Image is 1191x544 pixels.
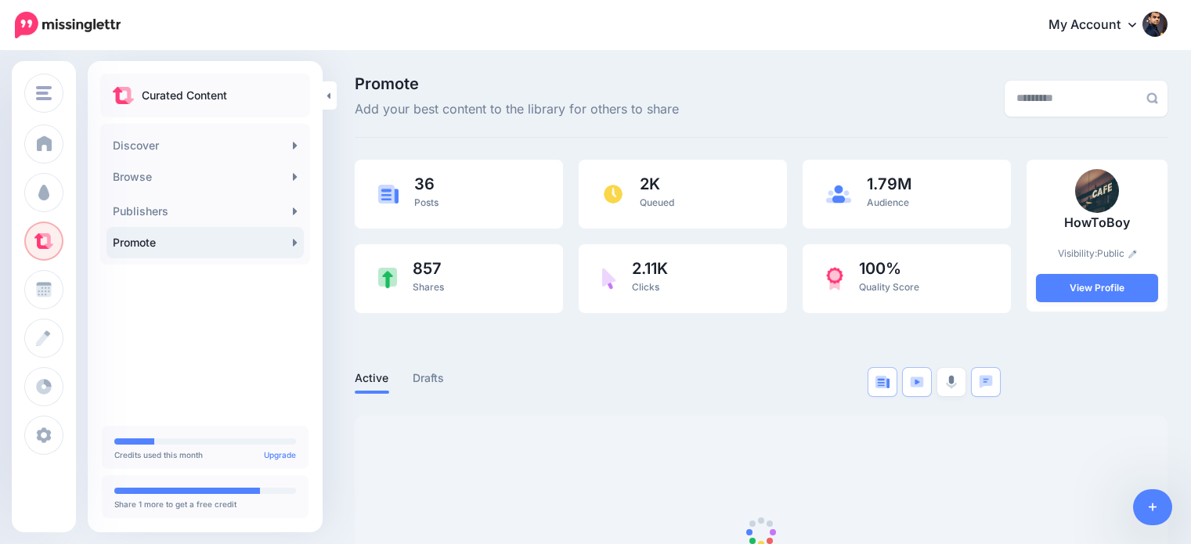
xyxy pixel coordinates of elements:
[946,375,957,389] img: microphone-grey.png
[36,86,52,100] img: menu.png
[826,185,851,204] img: users-blue.png
[1128,250,1137,258] img: pencil.png
[414,196,439,208] span: Posts
[1036,274,1158,302] a: View Profile
[640,196,674,208] span: Queued
[1097,247,1137,259] a: Public
[106,161,304,193] a: Browse
[413,281,444,293] span: Shares
[875,376,890,388] img: article-blue.png
[355,99,679,120] span: Add your best content to the library for others to share
[378,185,399,203] img: article-blue.png
[414,176,439,192] span: 36
[602,183,624,205] img: clock.png
[106,196,304,227] a: Publishers
[413,369,445,387] a: Drafts
[640,176,674,192] span: 2K
[106,130,304,161] a: Discover
[1036,246,1158,261] p: Visibility:
[1146,92,1158,104] img: search-grey-6.png
[1075,169,1119,213] img: E79QJFDZSDFOS6II9M8TC5ZOCPIECS8G_thumb.jpg
[113,87,134,104] img: curate.png
[910,376,924,387] img: video-blue.png
[859,281,919,293] span: Quality Score
[867,176,911,192] span: 1.79M
[632,261,668,276] span: 2.11K
[826,267,843,290] img: prize-red.png
[979,375,993,388] img: chat-square-blue.png
[142,86,227,105] p: Curated Content
[859,261,919,276] span: 100%
[602,268,616,290] img: pointer-purple.png
[15,12,121,38] img: Missinglettr
[413,261,444,276] span: 857
[378,268,397,289] img: share-green.png
[1036,213,1158,233] p: HowToBoy
[355,369,389,387] a: Active
[106,227,304,258] a: Promote
[1033,6,1168,45] a: My Account
[867,196,909,208] span: Audience
[355,76,679,92] span: Promote
[632,281,659,293] span: Clicks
